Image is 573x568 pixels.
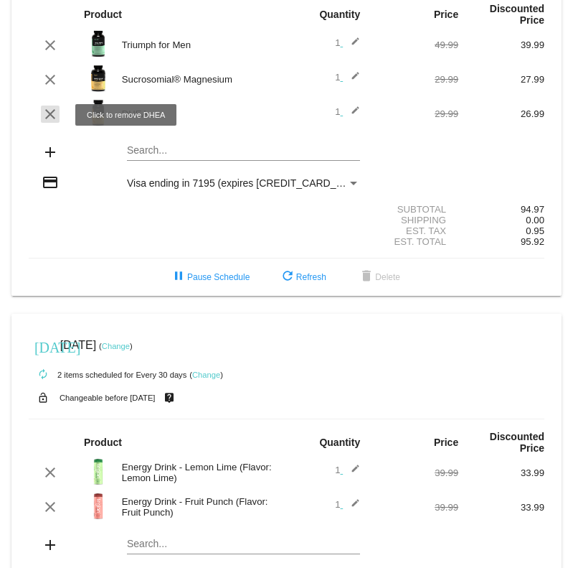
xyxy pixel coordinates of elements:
mat-icon: live_help [161,388,178,407]
div: Energy Drink - Fruit Punch (Flavor: Fruit Punch) [115,496,287,518]
div: 33.99 [458,502,544,513]
span: Delete [358,272,400,282]
mat-icon: pause [170,269,187,286]
small: Changeable before [DATE] [60,394,156,402]
span: Visa ending in 7195 (expires [CREDIT_CARD_DATA]) [127,177,367,189]
strong: Price [434,9,458,20]
strong: Discounted Price [490,3,544,26]
div: Est. Tax [372,225,458,236]
mat-icon: refresh [279,269,296,286]
small: ( ) [189,371,223,379]
div: 94.97 [458,204,544,215]
mat-icon: credit_card [42,174,59,191]
strong: Price [434,437,458,448]
div: 49.99 [372,39,458,50]
div: 26.99 [458,108,544,119]
small: ( ) [99,342,133,350]
strong: Quantity [319,9,360,20]
mat-icon: clear [42,37,59,54]
div: 29.99 [372,108,458,119]
div: Subtotal [372,204,458,215]
img: Image-1-Energy-Drink-Fruit-Punch-1000x1000-v2-Transp.png [84,492,113,521]
button: Refresh [267,264,338,290]
div: 29.99 [372,74,458,85]
mat-icon: [DATE] [34,337,52,355]
mat-select: Payment Method [127,177,360,189]
mat-icon: clear [42,71,59,88]
span: Pause Schedule [170,272,250,282]
strong: Product [84,437,122,448]
img: Image-1-Energy-Drink-Lemon-Lime-1000x1000-v2-Transp.png [84,457,113,486]
mat-icon: clear [42,106,59,123]
div: Triumph for Men [115,39,287,50]
img: Image-1-Triumph_carousel-front-transp.png [84,29,113,58]
mat-icon: autorenew [34,366,52,383]
span: 95.92 [521,236,544,247]
span: 1 [335,499,360,510]
div: Shipping [372,215,458,225]
div: 27.99 [458,74,544,85]
a: Change [102,342,130,350]
div: Sucrosomial® Magnesium [115,74,287,85]
img: Image-1-Carousel-DHEA-1000x1000-1.png [84,98,113,127]
mat-icon: clear [42,498,59,516]
button: Pause Schedule [158,264,261,290]
strong: Product [84,9,122,20]
mat-icon: edit [343,498,360,516]
span: 0.95 [526,225,544,236]
mat-icon: clear [42,464,59,481]
mat-icon: edit [343,106,360,123]
a: Change [192,371,220,379]
div: 39.99 [372,467,458,478]
span: 1 [335,465,360,475]
div: 33.99 [458,467,544,478]
button: Delete [346,264,412,290]
div: Energy Drink - Lemon Lime (Flavor: Lemon Lime) [115,462,287,483]
div: 39.99 [458,39,544,50]
span: 1 [335,106,360,117]
mat-icon: edit [343,37,360,54]
strong: Discounted Price [490,431,544,454]
span: Refresh [279,272,326,282]
div: 39.99 [372,502,458,513]
mat-icon: delete [358,269,375,286]
span: 0.00 [526,215,544,225]
input: Search... [127,539,360,550]
img: magnesium-carousel-1.png [84,64,113,93]
small: 2 items scheduled for Every 30 days [29,371,186,379]
mat-icon: lock_open [34,388,52,407]
span: 1 [335,72,360,83]
mat-icon: add [42,144,59,161]
mat-icon: add [42,536,59,554]
strong: Quantity [319,437,360,448]
span: 1 [335,37,360,48]
div: Est. Total [372,236,458,247]
mat-icon: edit [343,464,360,481]
input: Search... [127,145,360,157]
mat-icon: edit [343,71,360,88]
div: DHEA [115,108,287,119]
